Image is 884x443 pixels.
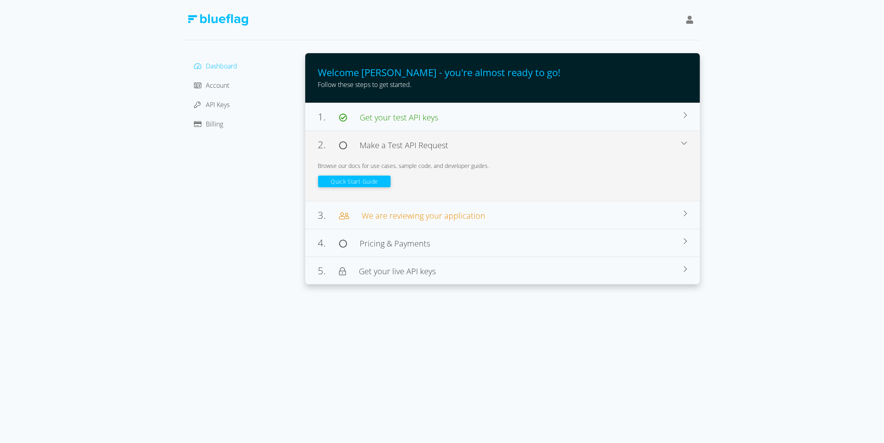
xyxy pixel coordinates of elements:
[362,210,486,221] span: We are reviewing your application
[194,120,224,128] a: Billing
[318,176,391,187] button: Quick Start Guide
[318,236,339,249] span: 4.
[206,81,230,90] span: Account
[318,110,339,123] span: 1.
[194,62,238,70] a: Dashboard
[318,208,339,221] span: 3.
[206,100,230,109] span: API Keys
[318,161,687,170] div: Browse our docs for use cases, sample code, and developer guides.
[360,112,439,123] span: Get your test API keys
[318,138,339,151] span: 2.
[194,100,230,109] a: API Keys
[206,120,224,128] span: Billing
[206,62,238,70] span: Dashboard
[360,140,449,151] span: Make a Test API Request
[188,14,248,26] img: Blue Flag Logo
[318,66,561,79] span: Welcome [PERSON_NAME] - you're almost ready to go!
[359,266,436,277] span: Get your live API keys
[360,238,431,249] span: Pricing & Payments
[318,80,412,89] span: Follow these steps to get started.
[194,81,230,90] a: Account
[318,264,339,277] span: 5.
